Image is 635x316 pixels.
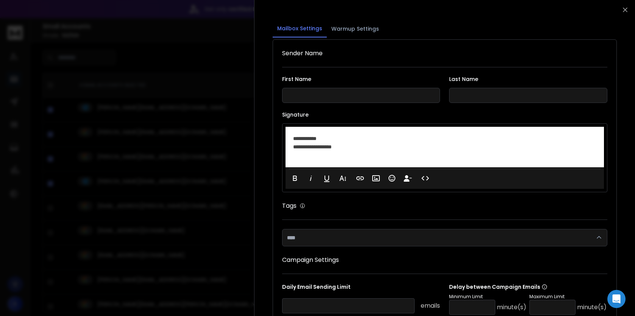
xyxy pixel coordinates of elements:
button: Insert Image (⌘P) [369,171,383,186]
p: Maximum Limit [529,294,607,300]
button: More Text [335,171,350,186]
p: minute(s) [497,303,526,312]
label: Last Name [449,76,607,82]
button: Insert Link (⌘K) [353,171,367,186]
p: Daily Email Sending Limit [282,283,440,294]
button: Underline (⌘U) [320,171,334,186]
label: Signature [282,112,607,117]
button: Warmup Settings [327,20,384,37]
h1: Tags [282,201,296,210]
button: Code View [418,171,432,186]
button: Emoticons [385,171,399,186]
p: minute(s) [577,303,607,312]
h1: Sender Name [282,49,607,58]
p: Delay between Campaign Emails [449,283,607,291]
button: Insert Unsubscribe Link [401,171,415,186]
button: Mailbox Settings [273,20,327,37]
label: First Name [282,76,440,82]
h1: Campaign Settings [282,255,607,265]
div: Open Intercom Messenger [607,290,626,308]
p: Minimum Limit [449,294,526,300]
p: emails [421,301,440,310]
